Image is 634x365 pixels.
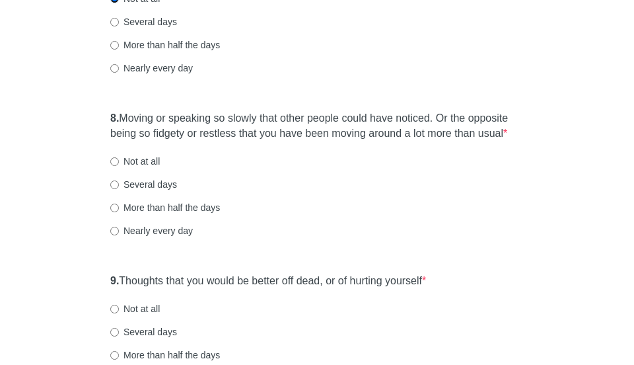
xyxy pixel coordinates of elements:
[110,111,524,142] label: Moving or speaking so slowly that other people could have noticed. Or the opposite being so fidge...
[110,351,119,360] input: More than half the days
[110,204,119,212] input: More than half the days
[110,155,160,168] label: Not at all
[110,275,119,286] strong: 9.
[110,305,119,313] input: Not at all
[110,224,193,237] label: Nearly every day
[110,157,119,166] input: Not at all
[110,38,220,52] label: More than half the days
[110,181,119,189] input: Several days
[110,348,220,362] label: More than half the days
[110,201,220,214] label: More than half the days
[110,41,119,50] input: More than half the days
[110,64,119,73] input: Nearly every day
[110,227,119,235] input: Nearly every day
[110,325,177,339] label: Several days
[110,112,119,124] strong: 8.
[110,15,177,28] label: Several days
[110,274,426,289] label: Thoughts that you would be better off dead, or of hurting yourself
[110,61,193,75] label: Nearly every day
[110,328,119,337] input: Several days
[110,178,177,191] label: Several days
[110,18,119,26] input: Several days
[110,302,160,315] label: Not at all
